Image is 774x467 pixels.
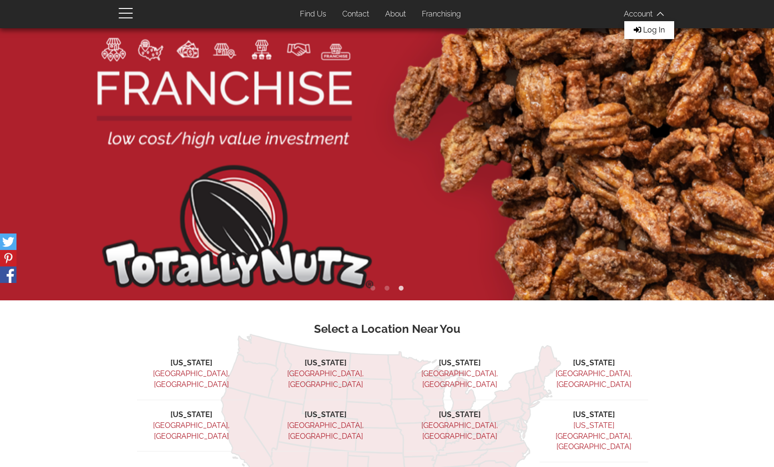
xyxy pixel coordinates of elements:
a: [GEOGRAPHIC_DATA], [GEOGRAPHIC_DATA] [287,421,364,441]
li: [US_STATE] [540,358,648,369]
a: Franchising [415,5,468,24]
button: 2 of 3 [382,284,392,293]
a: [US_STATE][GEOGRAPHIC_DATA], [GEOGRAPHIC_DATA] [556,421,632,451]
a: About [378,5,413,24]
li: [US_STATE] [405,358,514,369]
h3: Select a Location Near You [126,323,648,335]
span: Log In [643,25,665,34]
a: [GEOGRAPHIC_DATA], [GEOGRAPHIC_DATA] [421,421,498,441]
button: 1 of 3 [368,284,378,293]
a: [GEOGRAPHIC_DATA], [GEOGRAPHIC_DATA] [153,421,230,441]
button: 3 of 3 [396,284,406,293]
a: [GEOGRAPHIC_DATA], [GEOGRAPHIC_DATA] [153,369,230,389]
li: [US_STATE] [137,410,246,420]
li: [US_STATE] [271,358,380,369]
li: [US_STATE] [271,410,380,420]
a: Find Us [293,5,333,24]
a: [GEOGRAPHIC_DATA], [GEOGRAPHIC_DATA] [287,369,364,389]
a: Log In [624,24,674,37]
li: [US_STATE] [540,410,648,420]
a: [GEOGRAPHIC_DATA], [GEOGRAPHIC_DATA] [556,369,632,389]
li: [US_STATE] [137,358,246,369]
a: [GEOGRAPHIC_DATA], [GEOGRAPHIC_DATA] [421,369,498,389]
li: [US_STATE] [405,410,514,420]
a: Contact [335,5,376,24]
